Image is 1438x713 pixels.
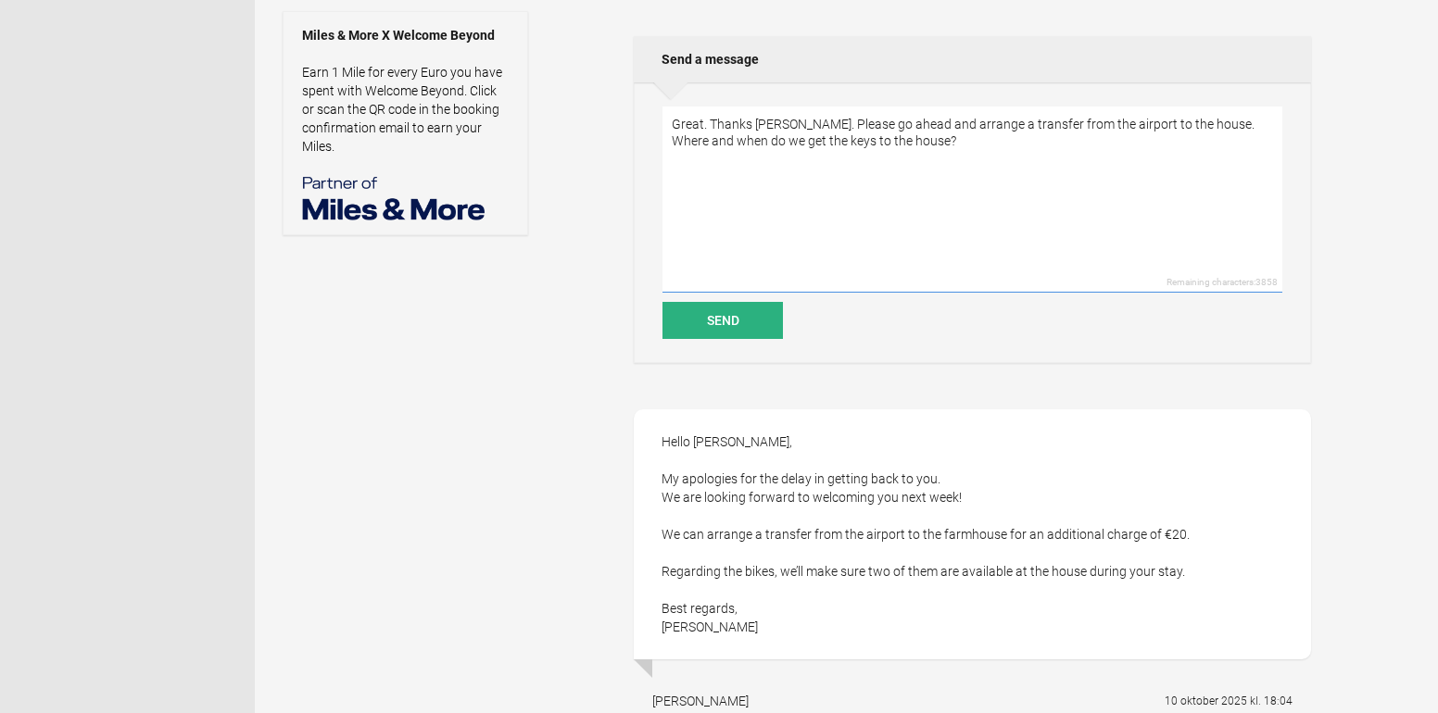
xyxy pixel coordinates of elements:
[634,36,1311,82] h2: Send a message
[634,409,1311,659] div: Hello [PERSON_NAME], My apologies for the delay in getting back to you. We are looking forward to...
[1165,694,1293,707] flynt-date-display: 10 oktober 2025 kl. 18:04
[662,302,783,339] button: Send
[302,26,509,44] strong: Miles & More X Welcome Beyond
[652,692,749,710] div: [PERSON_NAME]
[302,65,502,154] a: Earn 1 Mile for every Euro you have spent with Welcome Beyond. Click or scan the QR code in the b...
[302,174,487,220] img: Miles & More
